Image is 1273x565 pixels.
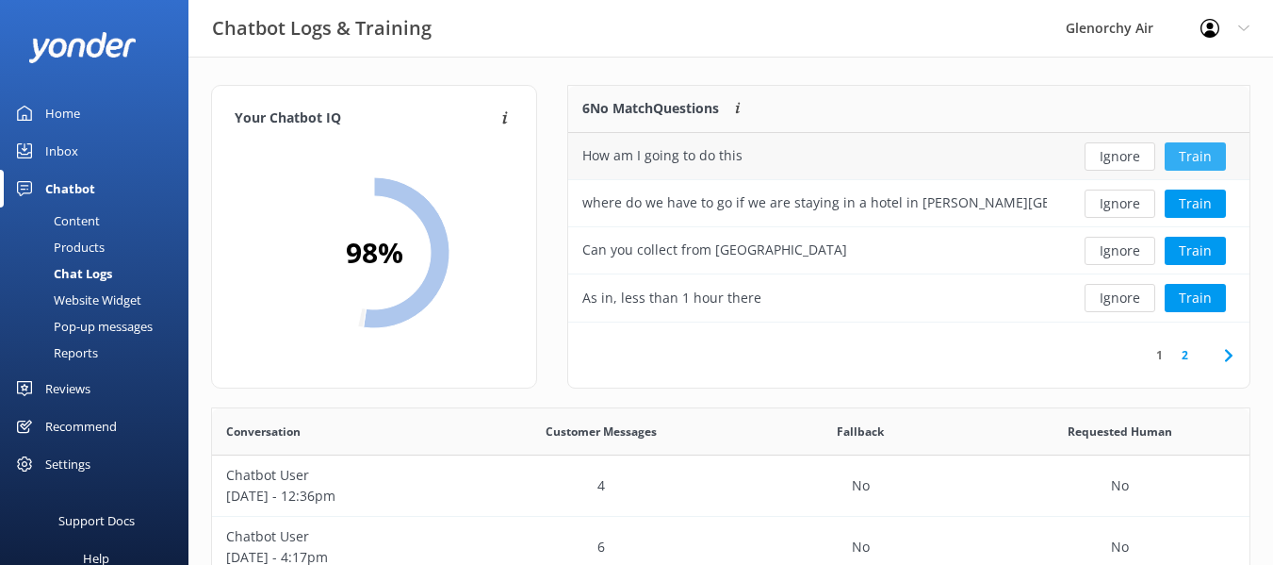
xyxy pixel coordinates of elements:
[1165,142,1226,171] button: Train
[1111,475,1129,496] p: No
[568,227,1249,274] div: row
[45,94,80,132] div: Home
[597,537,605,557] p: 6
[226,465,457,486] p: Chatbot User
[45,132,78,170] div: Inbox
[11,340,98,366] div: Reports
[852,537,870,557] p: No
[11,208,188,234] a: Content
[11,287,141,313] div: Website Widget
[11,260,188,287] a: Chat Logs
[568,133,1249,322] div: grid
[837,423,884,440] span: Fallback
[346,230,403,275] h2: 98 %
[235,108,497,129] h4: Your Chatbot IQ
[582,98,719,119] p: 6 No Match Questions
[226,486,457,507] p: [DATE] - 12:36pm
[45,445,90,483] div: Settings
[582,240,847,260] div: Can you collect from [GEOGRAPHIC_DATA]
[11,234,188,260] a: Products
[1085,142,1155,171] button: Ignore
[11,208,100,234] div: Content
[1068,423,1172,440] span: Requested Human
[45,370,90,407] div: Reviews
[45,407,117,445] div: Recommend
[58,502,135,540] div: Support Docs
[11,340,188,366] a: Reports
[11,234,105,260] div: Products
[582,192,1047,213] div: where do we have to go if we are staying in a hotel in [PERSON_NAME][GEOGRAPHIC_DATA]? should we ...
[11,313,188,340] a: Pop-up messages
[1165,237,1226,265] button: Train
[11,260,112,287] div: Chat Logs
[1165,284,1226,312] button: Train
[568,274,1249,322] div: row
[546,423,657,440] span: Customer Messages
[1111,537,1129,557] p: No
[226,423,301,440] span: Conversation
[1172,346,1198,364] a: 2
[212,13,432,43] h3: Chatbot Logs & Training
[45,170,95,208] div: Chatbot
[582,288,761,308] div: As in, less than 1 hour there
[1165,190,1226,218] button: Train
[11,313,153,340] div: Pop-up messages
[1147,346,1172,364] a: 1
[212,456,1249,517] div: row
[568,133,1249,180] div: row
[28,32,137,63] img: yonder-white-logo.png
[11,287,188,313] a: Website Widget
[582,145,743,166] div: How am I going to do this
[1085,284,1155,312] button: Ignore
[852,475,870,496] p: No
[1085,237,1155,265] button: Ignore
[1085,190,1155,218] button: Ignore
[568,180,1249,227] div: row
[597,475,605,496] p: 4
[226,526,457,547] p: Chatbot User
